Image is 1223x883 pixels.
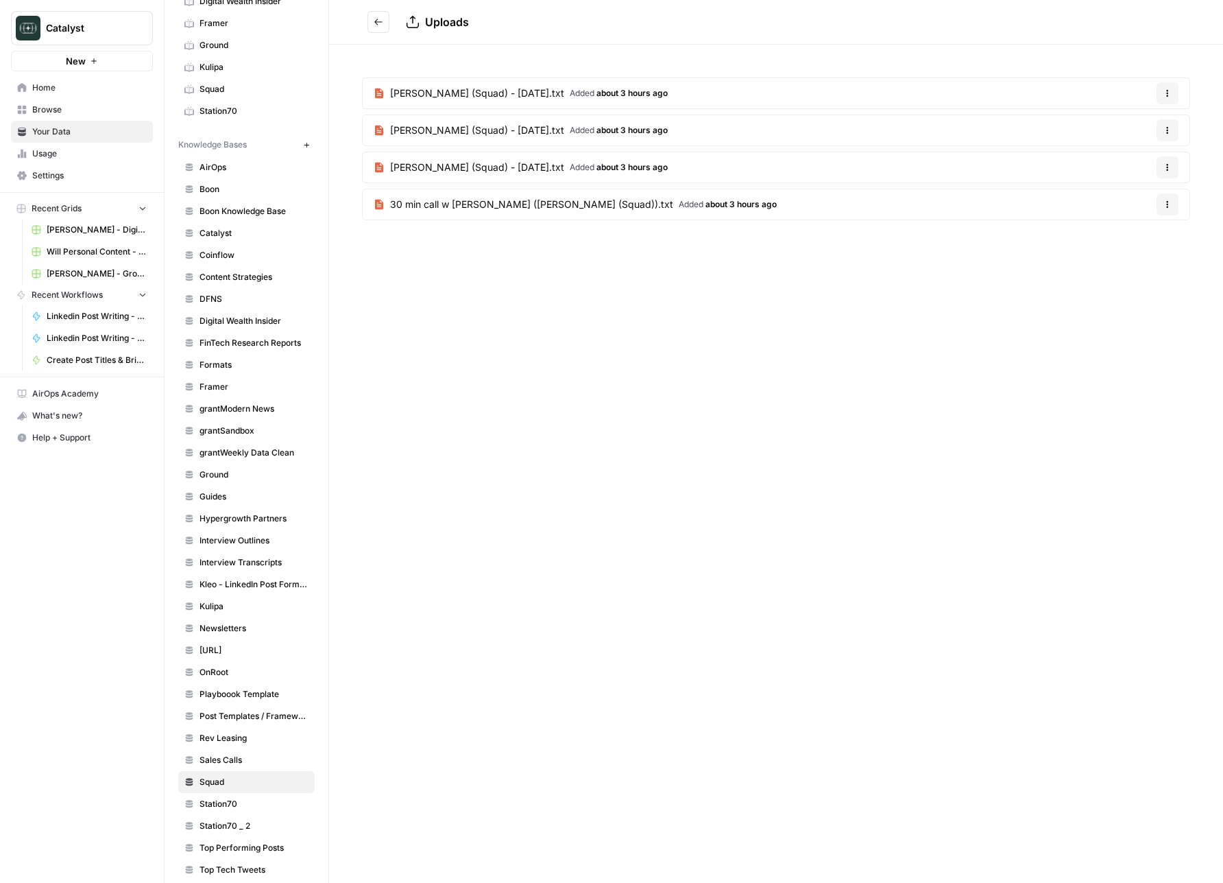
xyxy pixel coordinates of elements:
[199,315,308,327] span: Digital Wealth Insider
[11,143,153,165] a: Usage
[199,205,308,217] span: Boon Knowledge Base
[199,293,308,305] span: DFNS
[46,21,129,35] span: Catalyst
[178,200,315,222] a: Boon Knowledge Base
[178,354,315,376] a: Formats
[32,388,147,400] span: AirOps Academy
[178,310,315,332] a: Digital Wealth Insider
[25,305,153,327] a: Linkedin Post Writing - [DATE]
[178,222,315,244] a: Catalyst
[199,864,308,876] span: Top Tech Tweets
[178,530,315,552] a: Interview Outlines
[199,271,308,283] span: Content Strategies
[178,815,315,837] a: Station70 _ 2
[199,600,308,613] span: Kulipa
[32,82,147,94] span: Home
[199,776,308,788] span: Squad
[199,469,308,481] span: Ground
[178,156,315,178] a: AirOps
[178,100,315,122] a: Station70
[11,405,153,427] button: What's new?
[363,78,679,108] a: [PERSON_NAME] (Squad) - [DATE].txtAdded about 3 hours ago
[178,574,315,596] a: Kleo - LinkedIn Post Formats
[32,432,147,444] span: Help + Support
[199,359,308,371] span: Formats
[199,578,308,591] span: Kleo - LinkedIn Post Formats
[178,793,315,815] a: Station70
[178,508,315,530] a: Hypergrowth Partners
[199,403,308,415] span: grantModern News
[199,227,308,239] span: Catalyst
[199,513,308,525] span: Hypergrowth Partners
[178,56,315,78] a: Kulipa
[199,732,308,744] span: Rev Leasing
[178,727,315,749] a: Rev Leasing
[199,425,308,437] span: grantSandbox
[16,16,40,40] img: Catalyst Logo
[178,442,315,464] a: grantWeekly Data Clean
[178,859,315,881] a: Top Tech Tweets
[199,798,308,810] span: Station70
[199,666,308,679] span: OnRoot
[178,332,315,354] a: FinTech Research Reports
[178,705,315,727] a: Post Templates / Framework
[47,246,147,258] span: Will Personal Content - [DATE]
[199,644,308,657] span: [URL]
[178,596,315,617] a: Kulipa
[11,11,153,45] button: Workspace: Catalyst
[178,78,315,100] a: Squad
[425,15,469,29] span: Uploads
[32,289,103,301] span: Recent Workflows
[178,639,315,661] a: [URL]
[11,51,153,71] button: New
[25,349,153,371] a: Create Post Titles & Briefs - From Interview
[32,148,147,160] span: Usage
[199,381,308,393] span: Framer
[32,104,147,116] span: Browse
[178,617,315,639] a: Newsletters
[178,12,315,34] a: Framer
[178,837,315,859] a: Top Performing Posts
[390,198,673,211] span: 30 min call w [PERSON_NAME] ([PERSON_NAME] (Squad)).txt
[47,332,147,344] span: Linkedin Post Writing - [DATE]
[178,552,315,574] a: Interview Transcripts
[47,268,147,280] span: [PERSON_NAME] - Ground Content - [DATE]
[11,121,153,143] a: Your Data
[178,464,315,486] a: Ground
[178,398,315,420] a: grantModern News
[47,310,147,322] span: Linkedin Post Writing - [DATE]
[570,87,668,99] span: Added
[199,105,308,117] span: Station70
[199,249,308,261] span: Coinflow
[199,754,308,766] span: Sales Calls
[199,337,308,349] span: FinTech Research Reports
[11,165,153,187] a: Settings
[25,219,153,241] a: [PERSON_NAME] - Digital Wealth Insider
[596,125,668,135] span: about 3 hours ago
[199,622,308,635] span: Newsletters
[199,161,308,174] span: AirOps
[199,83,308,95] span: Squad
[178,376,315,398] a: Framer
[11,198,153,219] button: Recent Grids
[32,169,147,182] span: Settings
[363,115,679,145] a: [PERSON_NAME] (Squad) - [DATE].txtAdded about 3 hours ago
[178,683,315,705] a: Playboook Template
[199,61,308,73] span: Kulipa
[679,198,777,211] span: Added
[32,202,82,215] span: Recent Grids
[705,199,777,209] span: about 3 hours ago
[596,162,668,172] span: about 3 hours ago
[11,383,153,405] a: AirOps Academy
[199,491,308,503] span: Guides
[47,354,147,366] span: Create Post Titles & Briefs - From Interview
[570,124,668,137] span: Added
[199,447,308,459] span: grantWeekly Data Clean
[596,88,668,98] span: about 3 hours ago
[363,189,788,220] a: 30 min call w [PERSON_NAME] ([PERSON_NAME] (Squad)).txtAdded about 3 hours ago
[199,688,308,700] span: Playboook Template
[199,842,308,854] span: Top Performing Posts
[12,405,152,426] div: What's new?
[178,420,315,442] a: grantSandbox
[25,263,153,285] a: [PERSON_NAME] - Ground Content - [DATE]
